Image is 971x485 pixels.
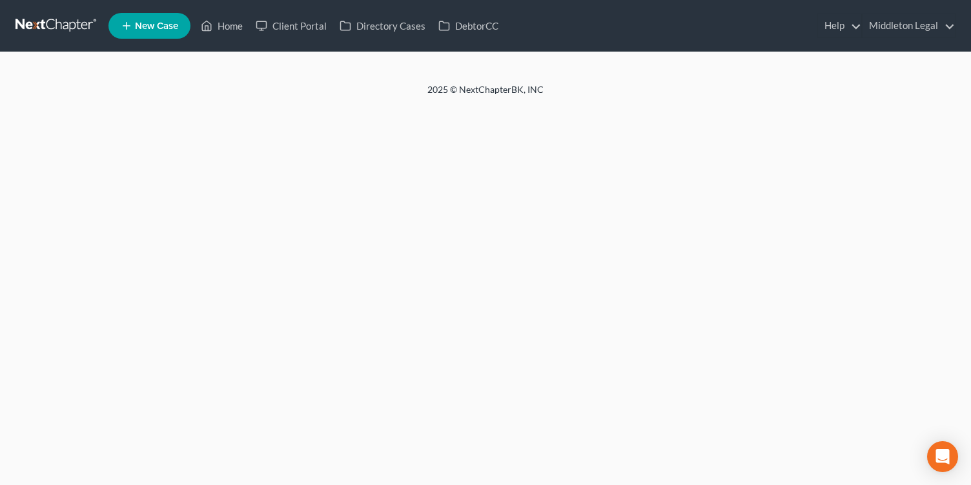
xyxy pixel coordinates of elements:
a: Help [818,14,861,37]
a: Middleton Legal [863,14,955,37]
a: Directory Cases [333,14,432,37]
a: Home [194,14,249,37]
div: 2025 © NextChapterBK, INC [118,83,853,106]
a: DebtorCC [432,14,505,37]
a: Client Portal [249,14,333,37]
div: Open Intercom Messenger [927,441,958,472]
new-legal-case-button: New Case [108,13,190,39]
